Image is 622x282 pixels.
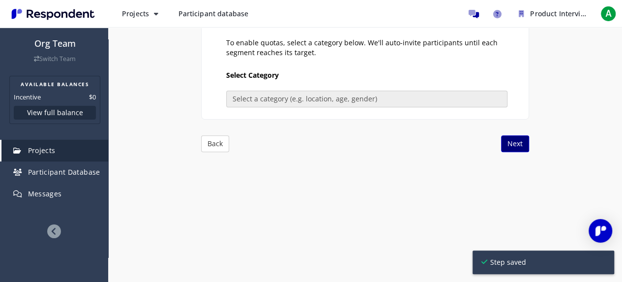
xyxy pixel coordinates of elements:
[14,106,96,120] button: View full balance
[122,9,149,18] span: Projects
[34,55,76,63] a: Switch Team
[28,146,56,155] span: Projects
[89,92,96,102] dd: $0
[487,257,605,267] span: Step saved
[487,4,507,24] a: Help and support
[511,5,594,23] button: Product Interviews Org Team
[8,6,98,22] img: Respondent
[464,4,483,24] a: Message participants
[14,92,41,102] dt: Incentive
[114,5,166,23] button: Projects
[589,219,612,243] div: Open Intercom Messenger
[226,70,507,80] label: Select Category
[14,80,96,88] h2: AVAILABLE BALANCES
[6,29,103,49] h4: Product Interviews Org Team
[170,5,256,23] a: Participant database
[226,38,507,58] p: To enable quotas, select a category below. We'll auto-invite participants until each segment reac...
[28,189,62,198] span: Messages
[201,135,229,152] button: Back
[600,6,616,22] span: A
[178,9,248,18] span: Participant database
[501,135,529,152] button: Next
[9,76,100,124] section: Balance summary
[28,167,100,177] span: Participant Database
[598,5,618,23] button: A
